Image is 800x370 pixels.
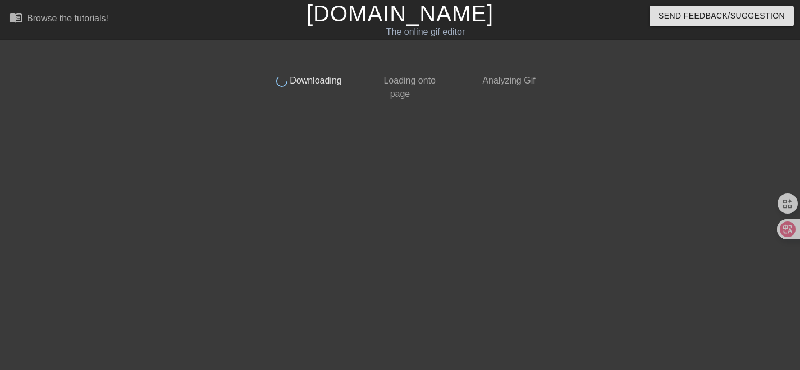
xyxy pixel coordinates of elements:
div: Browse the tutorials! [27,13,108,23]
div: The online gif editor [272,25,579,39]
a: Browse the tutorials! [9,11,108,28]
a: [DOMAIN_NAME] [307,1,493,26]
span: Loading onto page [381,76,436,99]
button: Send Feedback/Suggestion [650,6,794,26]
span: Send Feedback/Suggestion [659,9,785,23]
span: Downloading [287,76,342,85]
span: menu_book [9,11,22,24]
span: Analyzing Gif [481,76,536,85]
